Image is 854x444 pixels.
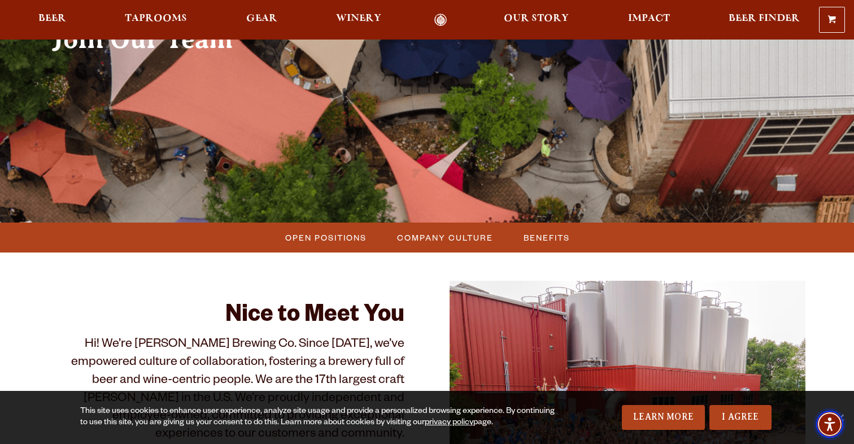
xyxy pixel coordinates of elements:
span: Our Story [504,14,569,23]
span: Impact [628,14,670,23]
a: Our Story [496,14,576,27]
span: Winery [336,14,381,23]
h2: Nice to Meet You [49,303,404,330]
a: Gear [239,14,285,27]
a: I Agree [709,405,772,430]
span: Taprooms [125,14,187,23]
a: Open Positions [278,229,372,246]
span: Beer Finder [729,14,800,23]
a: Learn More [622,405,705,430]
div: This site uses cookies to enhance user experience, analyze site usage and provide a personalized ... [80,406,559,429]
span: Open Positions [285,229,367,246]
a: Odell Home [419,14,461,27]
a: Beer [31,14,73,27]
span: Beer [38,14,66,23]
a: Company Culture [390,229,499,246]
a: Benefits [517,229,576,246]
a: Impact [621,14,677,27]
span: Hi! We’re [PERSON_NAME] Brewing Co. Since [DATE], we’ve empowered culture of collaboration, foste... [71,338,404,442]
h2: Join Our Team [52,25,404,54]
span: Benefits [524,229,570,246]
span: Gear [246,14,277,23]
span: Company Culture [397,229,493,246]
a: Beer Finder [721,14,807,27]
a: privacy policy [425,419,473,428]
a: Taprooms [117,14,194,27]
div: Accessibility Menu [816,411,843,438]
a: Winery [329,14,389,27]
